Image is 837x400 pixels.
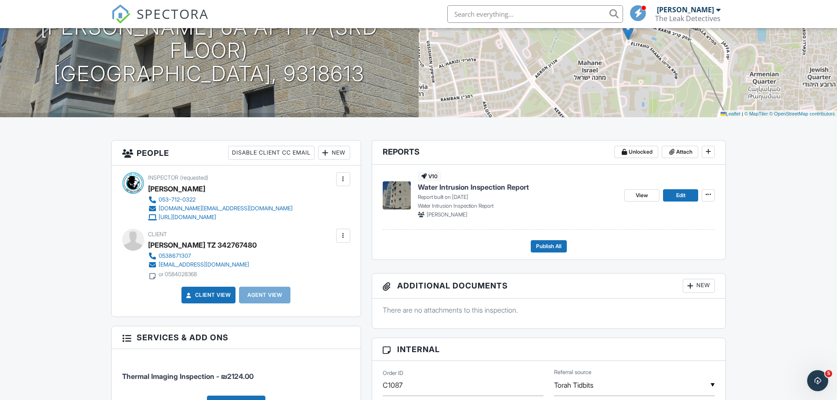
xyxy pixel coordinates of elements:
[112,326,361,349] h3: Services & Add ons
[148,252,250,260] a: 0538671307
[148,238,257,252] div: [PERSON_NAME] TZ 342767480
[122,372,254,381] span: Thermal Imaging Inspection - ₪2124.00
[111,12,209,30] a: SPECTORA
[554,368,591,376] label: Referral source
[159,214,216,221] div: [URL][DOMAIN_NAME]
[769,111,835,116] a: © OpenStreetMap contributors
[318,146,350,160] div: New
[148,174,178,181] span: Inspector
[148,260,250,269] a: [EMAIL_ADDRESS][DOMAIN_NAME]
[825,370,832,377] span: 5
[137,4,209,23] span: SPECTORA
[721,111,740,116] a: Leaflet
[148,231,167,238] span: Client
[807,370,828,391] iframe: Intercom live chat
[148,204,293,213] a: [DOMAIN_NAME][EMAIL_ADDRESS][DOMAIN_NAME]
[655,14,721,23] div: The Leak Detectives
[159,261,249,268] div: [EMAIL_ADDRESS][DOMAIN_NAME]
[383,369,403,377] label: Order ID
[683,279,715,293] div: New
[383,305,715,315] p: There are no attachments to this inspection.
[623,22,634,40] img: Marker
[185,291,231,299] a: Client View
[159,252,191,259] div: 0538671307
[14,16,405,85] h1: [PERSON_NAME] 6a Apt 17 (3rd floor) [GEOGRAPHIC_DATA], 9318613
[744,111,768,116] a: © MapTiler
[180,174,208,181] span: (requested)
[159,196,196,203] div: 053-712-0322
[372,274,726,299] h3: Additional Documents
[372,338,726,361] h3: Internal
[228,146,315,160] div: Disable Client CC Email
[148,182,205,195] div: [PERSON_NAME]
[148,213,293,222] a: [URL][DOMAIN_NAME]
[657,5,714,14] div: [PERSON_NAME]
[111,4,130,24] img: The Best Home Inspection Software - Spectora
[112,141,361,166] h3: People
[122,356,350,388] li: Service: Thermal Imaging Inspection
[148,195,293,204] a: 053-712-0322
[447,5,623,23] input: Search everything...
[159,271,197,278] div: or 0584028368
[159,205,293,212] div: [DOMAIN_NAME][EMAIL_ADDRESS][DOMAIN_NAME]
[742,111,743,116] span: |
